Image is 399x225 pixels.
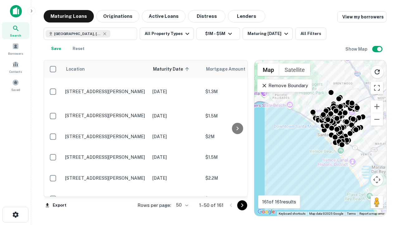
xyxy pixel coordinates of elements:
div: 50 [174,201,189,210]
p: [STREET_ADDRESS][PERSON_NAME] [65,196,146,202]
th: Location [62,60,149,78]
span: Search [10,33,21,38]
button: Active Loans [142,10,185,22]
p: $1.3M [205,88,268,95]
button: All Filters [295,27,326,40]
th: Maturity Date [149,60,202,78]
p: [STREET_ADDRESS][PERSON_NAME] [65,113,146,118]
button: Go to next page [237,200,247,210]
p: 161 of 161 results [262,198,296,206]
button: Export [44,201,68,210]
span: Saved [11,87,20,92]
a: Terms (opens in new tab) [347,212,356,215]
th: Mortgage Amount [202,60,271,78]
button: All Property Types [140,27,194,40]
button: Map camera controls [371,173,383,186]
p: [DATE] [152,112,199,119]
p: [STREET_ADDRESS][PERSON_NAME] [65,134,146,139]
p: $2M [205,133,268,140]
a: Saved [2,77,29,93]
button: Toggle fullscreen view [371,82,383,94]
p: [DATE] [152,154,199,161]
a: Report a map error [359,212,384,215]
button: Zoom in [371,100,383,113]
div: 0 0 [254,60,386,216]
span: Location [66,65,85,73]
a: Borrowers [2,40,29,57]
p: [STREET_ADDRESS][PERSON_NAME] [65,175,146,181]
button: Lenders [228,10,265,22]
h6: Show Map [345,46,368,52]
img: Google [256,208,276,216]
span: [GEOGRAPHIC_DATA], [GEOGRAPHIC_DATA], [GEOGRAPHIC_DATA] [54,31,101,37]
button: Maturing [DATE] [243,27,293,40]
p: Rows per page: [137,202,171,209]
img: capitalize-icon.png [10,5,22,17]
button: Maturing Loans [44,10,94,22]
p: 1–50 of 161 [199,202,224,209]
button: $1M - $5M [196,27,240,40]
button: Reset [69,42,89,55]
p: [DATE] [152,175,199,182]
p: Remove Boundary [261,82,308,89]
a: View my borrowers [337,11,387,22]
a: Contacts [2,58,29,75]
div: Maturing [DATE] [248,30,290,37]
p: $1.5M [205,112,268,119]
button: Save your search to get updates of matches that match your search criteria. [46,42,66,55]
span: Borrowers [8,51,23,56]
button: Originations [96,10,139,22]
p: [DATE] [152,88,199,95]
p: $1.5M [205,154,268,161]
button: Zoom out [371,113,383,126]
span: Map data ©2025 Google [309,212,343,215]
span: Mortgage Amount [206,65,253,73]
button: Show satellite imagery [279,63,310,76]
span: Contacts [9,69,22,74]
button: Reload search area [371,65,384,78]
a: Open this area in Google Maps (opens a new window) [256,208,276,216]
a: Search [2,22,29,39]
p: [STREET_ADDRESS][PERSON_NAME] [65,154,146,160]
iframe: Chat Widget [368,175,399,205]
span: Maturity Date [153,65,191,73]
button: Keyboard shortcuts [279,212,305,216]
p: [DATE] [152,133,199,140]
p: [DATE] [152,195,199,202]
p: [STREET_ADDRESS][PERSON_NAME] [65,89,146,94]
p: $2.2M [205,175,268,182]
button: Show street map [257,63,279,76]
p: $1.3M [205,195,268,202]
button: Distress [188,10,225,22]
